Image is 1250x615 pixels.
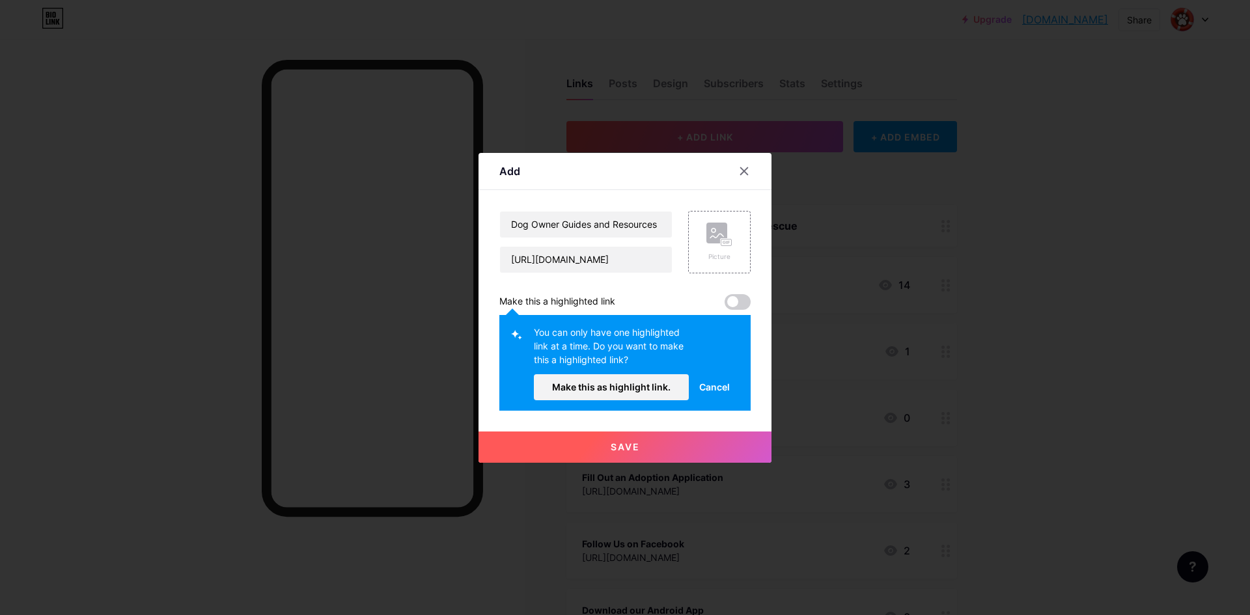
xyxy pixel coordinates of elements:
[500,247,672,273] input: URL
[534,374,689,400] button: Make this as highlight link.
[689,374,740,400] button: Cancel
[699,380,730,394] span: Cancel
[706,252,732,262] div: Picture
[552,381,671,392] span: Make this as highlight link.
[499,294,615,310] div: Make this a highlighted link
[534,325,689,374] div: You can only have one highlighted link at a time. Do you want to make this a highlighted link?
[499,163,520,179] div: Add
[611,441,640,452] span: Save
[500,212,672,238] input: Title
[479,431,771,463] button: Save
